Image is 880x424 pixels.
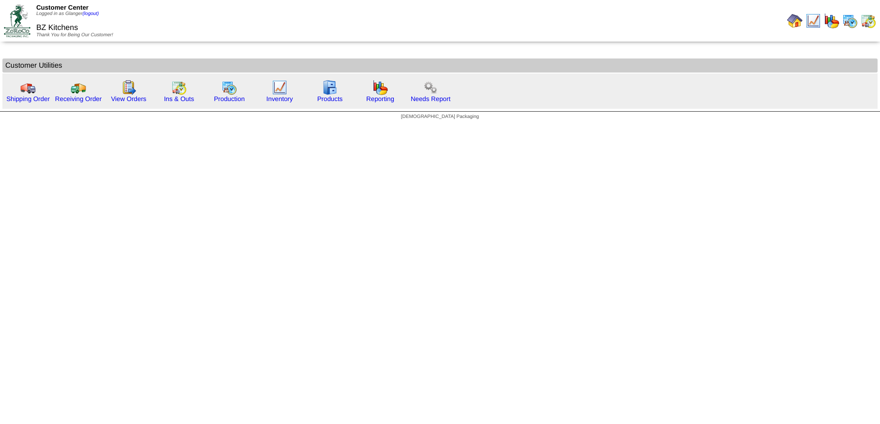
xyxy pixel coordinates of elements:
a: Receiving Order [55,95,102,102]
a: View Orders [111,95,146,102]
img: workorder.gif [121,80,136,95]
img: ZoRoCo_Logo(Green%26Foil)%20jpg.webp [4,4,30,37]
img: workflow.png [423,80,438,95]
a: Products [317,95,343,102]
a: Reporting [366,95,394,102]
img: calendarinout.gif [861,13,876,29]
img: home.gif [787,13,803,29]
a: Ins & Outs [164,95,194,102]
img: calendarprod.gif [842,13,858,29]
img: line_graph.gif [272,80,287,95]
img: graph.gif [824,13,839,29]
a: Needs Report [411,95,450,102]
span: Logged in as Glanger [36,11,99,16]
img: truck2.gif [71,80,86,95]
img: cabinet.gif [322,80,338,95]
span: Customer Center [36,4,89,11]
a: (logout) [83,11,99,16]
img: calendarinout.gif [171,80,187,95]
img: truck.gif [20,80,36,95]
a: Shipping Order [6,95,50,102]
span: Thank You for Being Our Customer! [36,32,113,38]
a: Inventory [267,95,293,102]
img: line_graph.gif [805,13,821,29]
span: [DEMOGRAPHIC_DATA] Packaging [401,114,479,119]
span: BZ Kitchens [36,24,78,32]
img: calendarprod.gif [222,80,237,95]
a: Production [214,95,245,102]
td: Customer Utilities [2,58,878,73]
img: graph.gif [373,80,388,95]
